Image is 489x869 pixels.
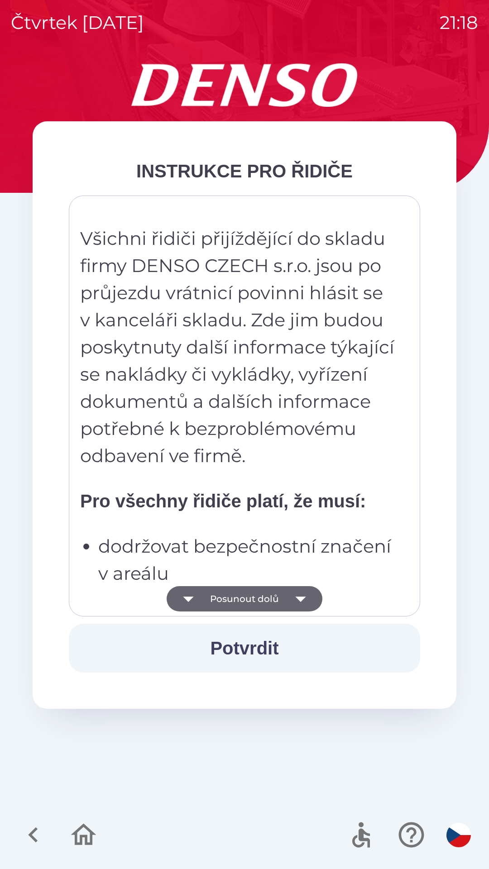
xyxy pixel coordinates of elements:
button: Potvrdit [69,624,420,673]
button: Posunout dolů [167,586,322,611]
div: INSTRUKCE PRO ŘIDIČE [69,158,420,185]
img: cs flag [446,823,471,847]
strong: Pro všechny řidiče platí, že musí: [80,491,366,511]
p: dodržovat bezpečnostní značení v areálu [98,533,396,587]
p: čtvrtek [DATE] [11,9,144,36]
p: 21:18 [440,9,478,36]
p: Všichni řidiči přijíždějící do skladu firmy DENSO CZECH s.r.o. jsou po průjezdu vrátnicí povinni ... [80,225,396,469]
img: Logo [33,63,456,107]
